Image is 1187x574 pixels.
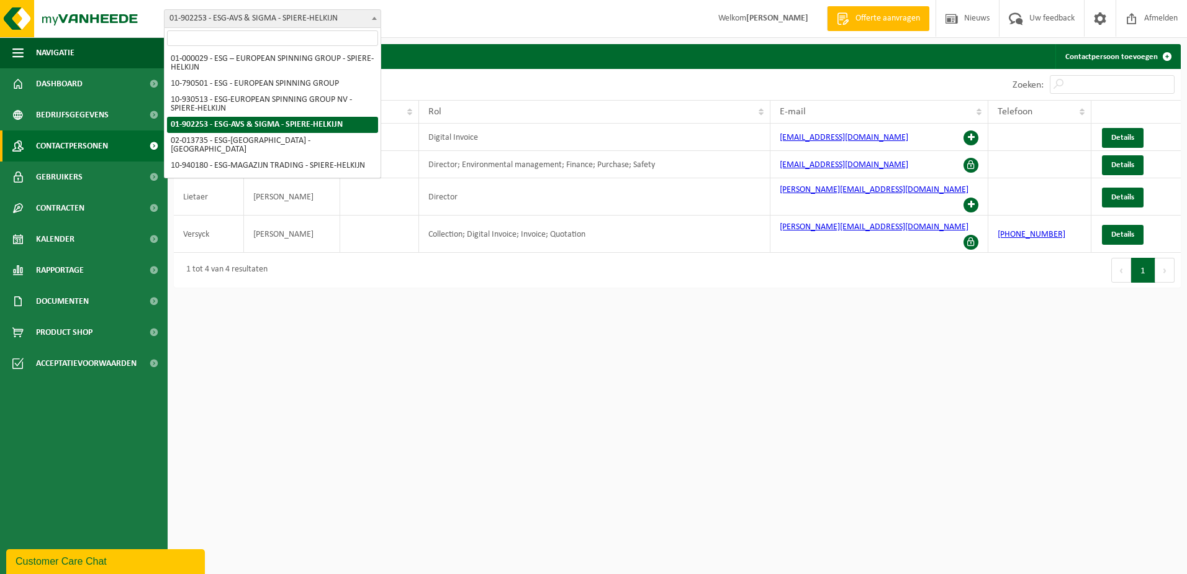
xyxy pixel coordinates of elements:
li: 02-013733 - ESG-REKKEM - REKKEM [167,174,378,190]
a: Details [1102,128,1144,148]
span: Offerte aanvragen [852,12,923,25]
span: Dashboard [36,68,83,99]
span: Acceptatievoorwaarden [36,348,137,379]
li: 10-790501 - ESG - EUROPEAN SPINNING GROUP [167,76,378,92]
span: Details [1111,193,1134,201]
span: Details [1111,161,1134,169]
span: Kalender [36,224,74,255]
li: 01-000029 - ESG – EUROPEAN SPINNING GROUP - SPIERE-HELKIJN [167,51,378,76]
td: Versyck [174,216,244,253]
span: Contactpersonen [36,130,108,162]
a: [PERSON_NAME][EMAIL_ADDRESS][DOMAIN_NAME] [780,222,968,232]
td: Collection; Digital Invoice; Invoice; Quotation [419,216,770,253]
li: 01-902253 - ESG-AVS & SIGMA - SPIERE-HELKIJN [167,117,378,133]
td: Lietaer [174,178,244,216]
span: Contracten [36,193,84,224]
li: 10-930513 - ESG-EUROPEAN SPINNING GROUP NV - SPIERE-HELKIJN [167,92,378,117]
a: [EMAIL_ADDRESS][DOMAIN_NAME] [780,133,908,142]
span: 01-902253 - ESG-AVS & SIGMA - SPIERE-HELKIJN [164,9,381,28]
a: Offerte aanvragen [827,6,929,31]
td: [PERSON_NAME] [244,178,340,216]
a: Contactpersoon toevoegen [1055,44,1180,69]
li: 10-940180 - ESG-MAGAZIJN TRADING - SPIERE-HELKIJN [167,158,378,174]
td: [PERSON_NAME] [244,216,340,253]
a: [EMAIL_ADDRESS][DOMAIN_NAME] [780,160,908,170]
button: Previous [1111,258,1131,283]
strong: [PERSON_NAME] [746,14,808,23]
button: 1 [1131,258,1155,283]
td: Digital Invoice [419,124,770,151]
label: Zoeken: [1013,80,1044,90]
div: 1 tot 4 van 4 resultaten [180,259,268,281]
a: [PERSON_NAME][EMAIL_ADDRESS][DOMAIN_NAME] [780,185,968,194]
span: Rol [428,107,441,117]
a: Details [1102,225,1144,245]
span: 01-902253 - ESG-AVS & SIGMA - SPIERE-HELKIJN [165,10,381,27]
a: [PHONE_NUMBER] [998,230,1065,239]
button: Next [1155,258,1175,283]
span: Telefoon [998,107,1032,117]
span: Details [1111,230,1134,239]
span: Details [1111,134,1134,142]
td: Director; Environmental management; Finance; Purchase; Safety [419,151,770,178]
a: Details [1102,188,1144,207]
li: 02-013735 - ESG-[GEOGRAPHIC_DATA] - [GEOGRAPHIC_DATA] [167,133,378,158]
a: Details [1102,155,1144,175]
span: Product Shop [36,317,93,348]
span: E-mail [780,107,806,117]
span: Documenten [36,286,89,317]
span: Bedrijfsgegevens [36,99,109,130]
iframe: chat widget [6,547,207,574]
span: Navigatie [36,37,74,68]
span: Gebruikers [36,162,83,193]
span: Rapportage [36,255,84,286]
td: Director [419,178,770,216]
